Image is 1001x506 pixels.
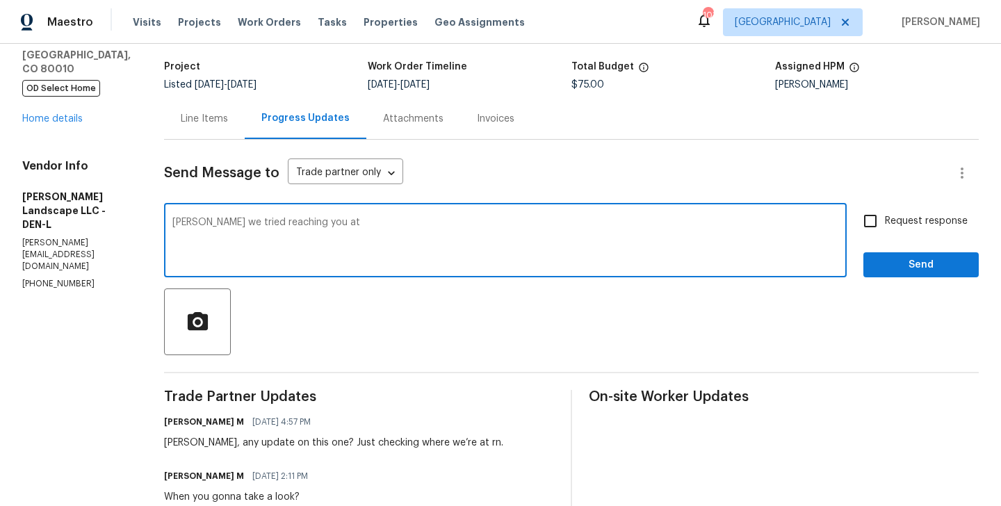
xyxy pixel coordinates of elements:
[22,190,131,231] h5: [PERSON_NAME] Landscape LLC - DEN-L
[318,17,347,27] span: Tasks
[775,62,845,72] h5: Assigned HPM
[164,390,554,404] span: Trade Partner Updates
[164,469,244,483] h6: [PERSON_NAME] M
[571,62,634,72] h5: Total Budget
[863,252,979,278] button: Send
[22,278,131,290] p: [PHONE_NUMBER]
[164,415,244,429] h6: [PERSON_NAME] M
[181,112,228,126] div: Line Items
[47,15,93,29] span: Maestro
[589,390,979,404] span: On-site Worker Updates
[261,111,350,125] div: Progress Updates
[164,80,257,90] span: Listed
[874,256,968,274] span: Send
[735,15,831,29] span: [GEOGRAPHIC_DATA]
[368,62,467,72] h5: Work Order Timeline
[383,112,443,126] div: Attachments
[22,237,131,272] p: [PERSON_NAME][EMAIL_ADDRESS][DOMAIN_NAME]
[703,8,713,22] div: 103
[571,80,604,90] span: $75.00
[434,15,525,29] span: Geo Assignments
[368,80,397,90] span: [DATE]
[238,15,301,29] span: Work Orders
[164,62,200,72] h5: Project
[22,48,131,76] h5: [GEOGRAPHIC_DATA], CO 80010
[195,80,257,90] span: -
[364,15,418,29] span: Properties
[252,415,311,429] span: [DATE] 4:57 PM
[400,80,430,90] span: [DATE]
[638,62,649,80] span: The total cost of line items that have been proposed by Opendoor. This sum includes line items th...
[477,112,514,126] div: Invoices
[288,162,403,185] div: Trade partner only
[368,80,430,90] span: -
[164,166,279,180] span: Send Message to
[896,15,980,29] span: [PERSON_NAME]
[252,469,308,483] span: [DATE] 2:11 PM
[164,490,316,504] div: When you gonna take a look?
[133,15,161,29] span: Visits
[22,114,83,124] a: Home details
[849,62,860,80] span: The hpm assigned to this work order.
[885,214,968,229] span: Request response
[195,80,224,90] span: [DATE]
[227,80,257,90] span: [DATE]
[172,218,838,266] textarea: [PERSON_NAME] we tried reaching you at
[164,436,503,450] div: [PERSON_NAME], any update on this one? Just checking where we’re at rn.
[22,159,131,173] h4: Vendor Info
[22,80,100,97] span: OD Select Home
[775,80,979,90] div: [PERSON_NAME]
[178,15,221,29] span: Projects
